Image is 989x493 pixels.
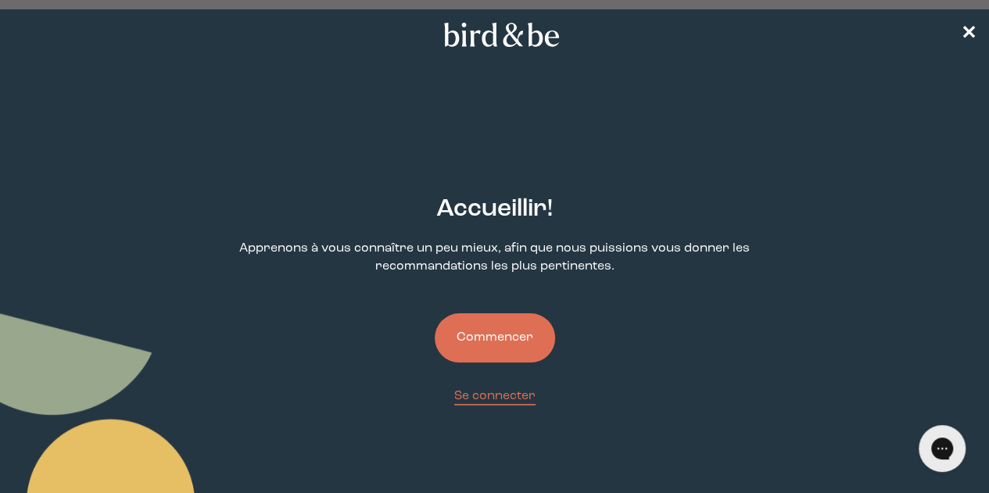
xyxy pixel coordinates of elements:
a: Commencer [435,288,555,388]
font: Accueillir [436,197,547,222]
font: Discutez avec nous [51,22,154,35]
iframe: Messagerie en direct Gorgias [911,420,973,477]
font: Apprenons à vous connaître un peu mieux, afin que nous puissions vous donner les recommandations ... [239,242,750,273]
a: Se connecter [454,388,536,405]
font: ! [547,197,553,222]
a: ✕ [961,21,976,48]
font: Se connecter [454,390,536,402]
font: Commencer [457,331,533,344]
font: ✕ [961,25,976,44]
button: Commencer [435,313,555,363]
